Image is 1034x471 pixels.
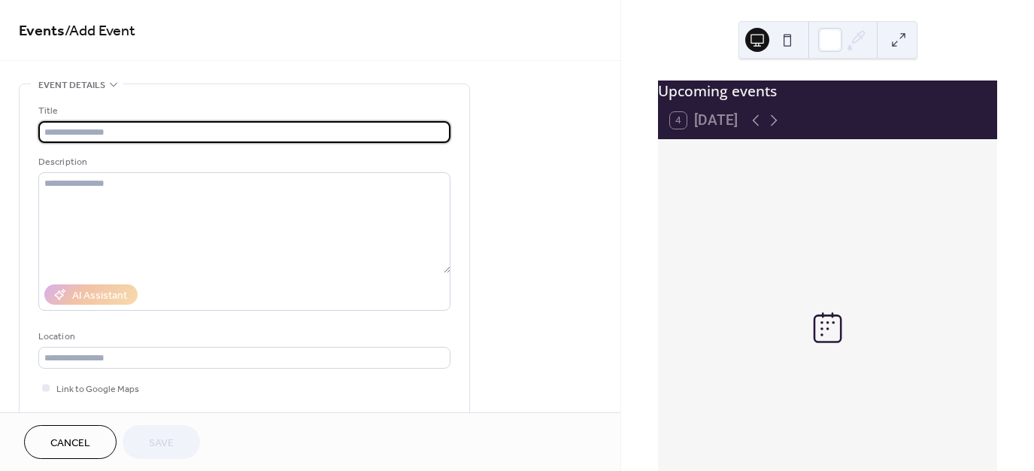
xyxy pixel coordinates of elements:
[38,154,447,170] div: Description
[38,77,105,93] span: Event details
[658,81,997,102] div: Upcoming events
[56,381,139,397] span: Link to Google Maps
[65,17,135,46] span: / Add Event
[19,17,65,46] a: Events
[38,329,447,345] div: Location
[24,425,117,459] button: Cancel
[38,103,447,119] div: Title
[50,436,90,451] span: Cancel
